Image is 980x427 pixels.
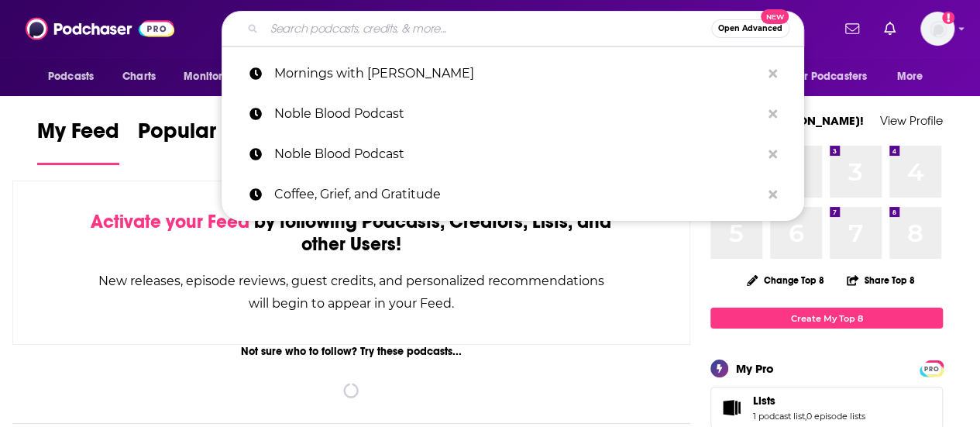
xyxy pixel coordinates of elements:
p: Noble Blood Podcast [274,94,761,134]
span: Logged in as LBraverman [920,12,954,46]
span: Popular Feed [138,118,270,153]
p: Coffee, Grief, and Gratitude [274,174,761,215]
a: My Feed [37,118,119,165]
span: Monitoring [184,66,239,88]
span: , [805,411,806,422]
div: by following Podcasts, Creators, Lists, and other Users! [91,211,612,256]
svg: Add a profile image [942,12,954,24]
span: Charts [122,66,156,88]
button: open menu [173,62,259,91]
span: Open Advanced [718,25,782,33]
span: Lists [753,394,775,408]
button: Show profile menu [920,12,954,46]
span: Podcasts [48,66,94,88]
div: New releases, episode reviews, guest credits, and personalized recommendations will begin to appe... [91,270,612,315]
a: View Profile [880,113,943,128]
a: Show notifications dropdown [839,15,865,42]
p: Noble Blood Podcast [274,134,761,174]
div: Not sure who to follow? Try these podcasts... [12,345,690,358]
a: Coffee, Grief, and Gratitude [222,174,804,215]
a: Noble Blood Podcast [222,134,804,174]
a: Charts [112,62,165,91]
input: Search podcasts, credits, & more... [264,16,711,41]
button: Open AdvancedNew [711,19,789,38]
a: 0 episode lists [806,411,865,422]
button: open menu [886,62,943,91]
div: Search podcasts, credits, & more... [222,11,804,46]
a: PRO [922,362,940,374]
a: Lists [716,397,747,418]
button: open menu [37,62,114,91]
span: More [897,66,923,88]
p: Mornings with Zerlina [274,53,761,94]
button: Share Top 8 [846,265,916,295]
a: Create My Top 8 [710,308,943,329]
span: For Podcasters [793,66,867,88]
span: New [761,9,789,24]
a: Show notifications dropdown [878,15,902,42]
a: Popular Feed [138,118,270,165]
a: Noble Blood Podcast [222,94,804,134]
img: Podchaser - Follow, Share and Rate Podcasts [26,14,174,43]
a: Mornings with [PERSON_NAME] [222,53,804,94]
a: Lists [753,394,865,408]
img: User Profile [920,12,954,46]
div: My Pro [736,361,774,376]
button: open menu [782,62,889,91]
span: My Feed [37,118,119,153]
span: Activate your Feed [91,210,249,233]
span: PRO [922,363,940,374]
button: Change Top 8 [738,270,834,290]
a: 1 podcast list [753,411,805,422]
